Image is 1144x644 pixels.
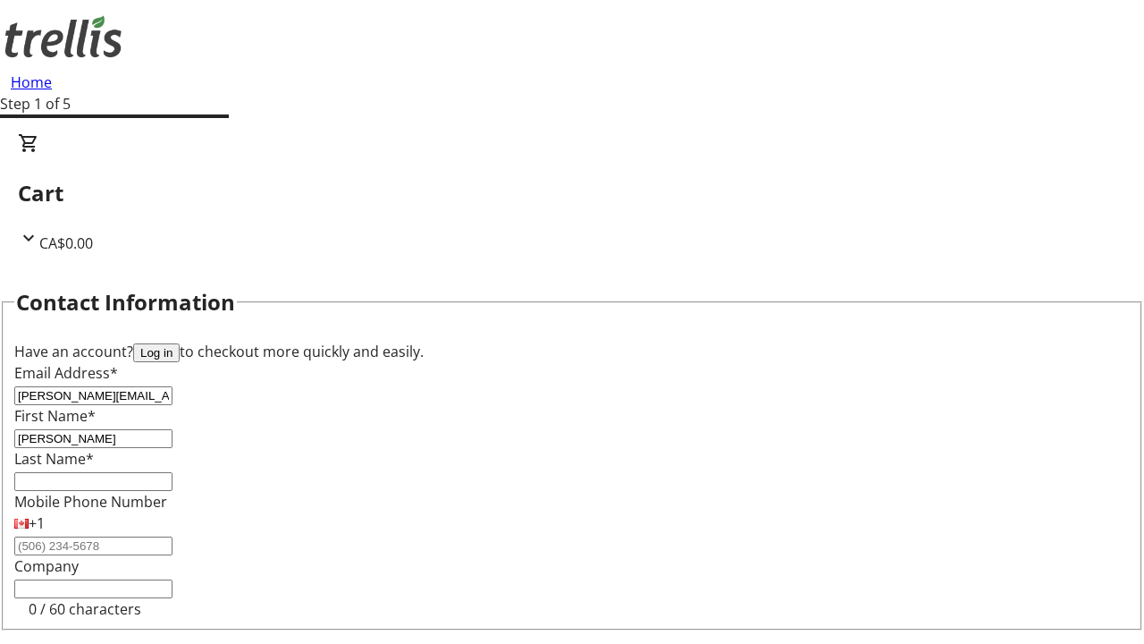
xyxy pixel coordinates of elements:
div: CartCA$0.00 [18,132,1126,254]
tr-character-limit: 0 / 60 characters [29,599,141,619]
h2: Contact Information [16,286,235,318]
label: Company [14,556,79,576]
div: Have an account? to checkout more quickly and easily. [14,341,1130,362]
label: Email Address* [14,363,118,383]
h2: Cart [18,177,1126,209]
input: (506) 234-5678 [14,537,172,555]
label: Last Name* [14,449,94,469]
label: First Name* [14,406,96,426]
span: CA$0.00 [39,233,93,253]
label: Mobile Phone Number [14,492,167,512]
button: Log in [133,343,180,362]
